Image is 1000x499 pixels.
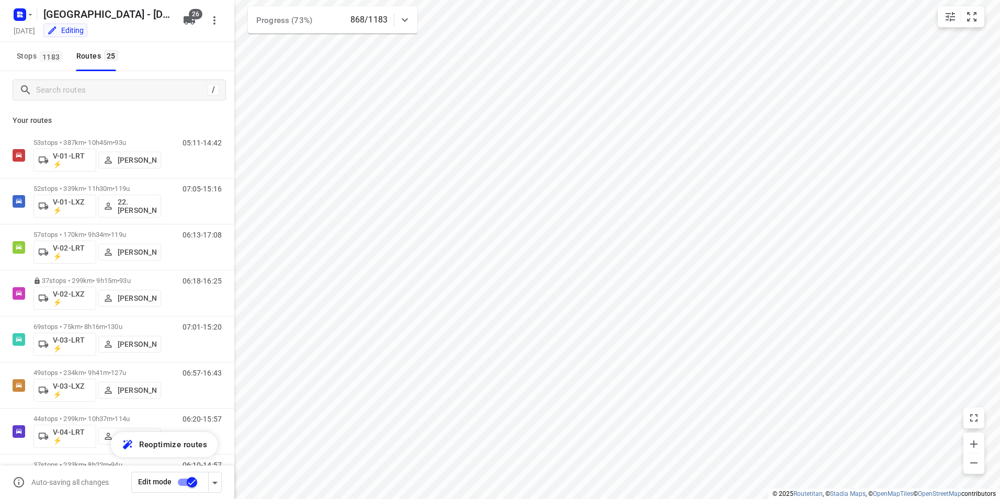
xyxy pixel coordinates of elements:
p: V-02-LRT ⚡ [53,244,92,260]
p: V-01-LRT ⚡ [53,152,92,168]
div: Driver app settings [209,475,221,489]
p: [PERSON_NAME] [118,340,156,348]
button: [PERSON_NAME] [98,152,161,168]
p: 07:01-15:20 [183,323,222,331]
a: Routetitan [793,490,823,497]
p: Your routes [13,115,222,126]
p: V-02-LXZ ⚡ [53,290,92,307]
p: V-03-LXZ ⚡ [53,382,92,399]
span: • [105,323,107,331]
a: Stadia Maps [830,490,866,497]
p: 05:11-14:42 [183,139,222,147]
span: 26 [189,9,202,19]
span: Progress (73%) [256,16,312,25]
span: 114u [115,415,130,423]
button: V-03-LXZ ⚡ [33,379,96,402]
p: [PERSON_NAME] [118,386,156,394]
p: 06:13-17:08 [183,231,222,239]
span: 94u [111,461,122,469]
span: 93u [119,277,130,285]
p: [PERSON_NAME] [118,294,156,302]
p: [PERSON_NAME] [118,432,156,440]
p: 49 stops • 234km • 9h41m [33,369,161,377]
button: Fit zoom [961,6,982,27]
p: 06:18-16:25 [183,277,222,285]
p: 44 stops • 299km • 10h37m [33,415,161,423]
button: V-04-LRT ⚡ [33,425,96,448]
p: 22. [PERSON_NAME] [118,198,156,214]
span: 119u [115,185,130,192]
button: V-01-LXZ ⚡ [33,195,96,218]
button: [PERSON_NAME] [98,290,161,307]
p: V-04-LRT ⚡ [53,428,92,445]
button: [PERSON_NAME] [98,382,161,399]
span: 119u [111,231,126,239]
span: 93u [115,139,126,146]
span: Reoptimize routes [139,438,207,451]
p: 06:20-15:57 [183,415,222,423]
span: • [109,369,111,377]
p: V-01-LXZ ⚡ [53,198,92,214]
p: 06:57-16:43 [183,369,222,377]
div: Routes [76,50,121,63]
a: OpenMapTiles [873,490,913,497]
h5: Project date [9,25,39,37]
button: [PERSON_NAME] [98,244,161,260]
li: © 2025 , © , © © contributors [772,490,996,497]
span: • [109,231,111,239]
p: 06:10-14:57 [183,461,222,469]
h5: [GEOGRAPHIC_DATA] - [DATE] [39,6,175,22]
button: V-02-LRT ⚡ [33,241,96,264]
div: You are currently in edit mode. [47,25,84,36]
button: 26 [179,10,200,31]
div: Progress (73%)868/1183 [248,6,417,33]
button: V-02-LXZ ⚡ [33,287,96,310]
p: 57 stops • 170km • 9h34m [33,231,161,239]
span: • [112,415,115,423]
button: [PERSON_NAME] [98,428,161,445]
p: 868/1183 [350,14,388,26]
p: 53 stops • 387km • 10h45m [33,139,161,146]
button: Map settings [940,6,961,27]
p: 37 stops • 299km • 9h15m [33,277,161,285]
p: 52 stops • 339km • 11h30m [33,185,161,192]
div: / [208,84,219,96]
button: 22. [PERSON_NAME] [98,195,161,218]
a: OpenStreetMap [918,490,961,497]
span: • [112,185,115,192]
button: Reoptimize routes [111,432,218,457]
span: Stops [17,50,66,63]
span: • [112,139,115,146]
span: • [117,277,119,285]
span: Edit mode [138,478,172,486]
span: • [109,461,111,469]
span: 130u [107,323,122,331]
p: 69 stops • 75km • 8h16m [33,323,161,331]
p: [PERSON_NAME] [118,248,156,256]
span: 127u [111,369,126,377]
p: Auto-saving all changes [31,478,109,486]
p: [PERSON_NAME] [118,156,156,164]
span: 25 [104,50,118,61]
button: [PERSON_NAME] [98,336,161,353]
div: small contained button group [938,6,984,27]
button: V-03-LRT ⚡ [33,333,96,356]
span: 1183 [40,51,63,62]
p: 37 stops • 233km • 8h22m [33,461,161,469]
p: V-03-LRT ⚡ [53,336,92,353]
p: 07:05-15:16 [183,185,222,193]
input: Search routes [36,82,208,98]
button: V-01-LRT ⚡ [33,149,96,172]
